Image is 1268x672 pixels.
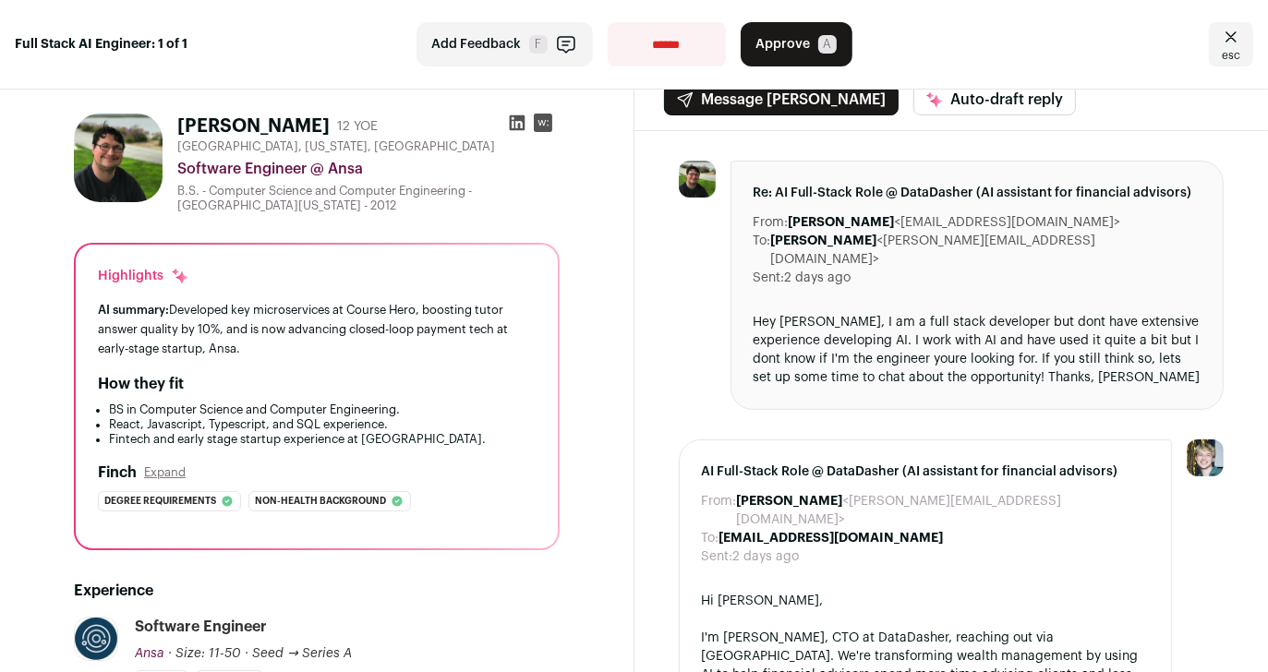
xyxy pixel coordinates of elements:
dt: Sent: [702,547,733,566]
button: Approve A [741,22,852,66]
dd: 2 days ago [733,547,800,566]
span: Non-health background [255,492,386,510]
img: c66a84c47a44bb5eefb5e31442425e66bdaec94055e10dcc03b414bb2e746525.jpg [74,114,163,202]
div: Software Engineer [135,617,267,637]
div: Developed key microservices at Course Hero, boosting tutor answer quality by 10%, and is now adva... [98,300,536,358]
span: [GEOGRAPHIC_DATA], [US_STATE], [GEOGRAPHIC_DATA] [177,139,495,154]
img: c66a84c47a44bb5eefb5e31442425e66bdaec94055e10dcc03b414bb2e746525.jpg [679,161,716,198]
dt: From: [754,213,789,232]
span: AI summary: [98,304,169,316]
span: A [818,35,837,54]
button: Expand [144,465,186,480]
a: Close [1209,22,1253,66]
img: b9ae5844beb0156f8f1924f69d5f72711659bdaa52c290b09e7ab8131e89842d.jpg [75,618,117,660]
dd: 2 days ago [785,269,851,287]
div: 12 YOE [337,117,378,136]
span: Degree requirements [104,492,216,510]
h2: Experience [74,580,560,602]
div: Hey [PERSON_NAME], I am a full stack developer but dont have extensive experience developing AI. ... [754,313,1202,387]
li: React, Javascript, Typescript, and SQL experience. [109,417,536,432]
span: · [245,644,248,663]
img: 6494470-medium_jpg [1187,439,1224,476]
dt: From: [702,492,737,529]
span: Seed → Series A [252,647,352,660]
dd: <[PERSON_NAME][EMAIL_ADDRESS][DOMAIN_NAME]> [771,232,1202,269]
span: Approve [756,35,811,54]
dd: <[EMAIL_ADDRESS][DOMAIN_NAME]> [789,213,1121,232]
li: Fintech and early stage startup experience at [GEOGRAPHIC_DATA]. [109,432,536,447]
span: F [529,35,548,54]
span: · Size: 11-50 [168,647,241,660]
div: Hi [PERSON_NAME], [702,592,1150,610]
h2: How they fit [98,373,184,395]
b: [PERSON_NAME] [737,495,843,508]
dt: To: [702,529,719,547]
dt: To: [754,232,771,269]
button: Add Feedback F [417,22,593,66]
span: Re: AI Full-Stack Role @ DataDasher (AI assistant for financial advisors) [754,184,1202,202]
li: BS in Computer Science and Computer Engineering. [109,402,536,417]
b: [PERSON_NAME] [789,216,895,229]
dd: <[PERSON_NAME][EMAIL_ADDRESS][DOMAIN_NAME]> [737,492,1150,529]
span: esc [1222,48,1240,63]
strong: Full Stack AI Engineer: 1 of 1 [15,35,187,54]
span: Add Feedback [432,35,522,54]
div: B.S. - Computer Science and Computer Engineering - [GEOGRAPHIC_DATA][US_STATE] - 2012 [177,184,560,213]
span: AI Full-Stack Role @ DataDasher (AI assistant for financial advisors) [702,462,1150,481]
dt: Sent: [754,269,785,287]
div: Software Engineer @ Ansa [177,158,560,180]
h1: [PERSON_NAME] [177,114,330,139]
div: Highlights [98,267,189,285]
button: Auto-draft reply [913,84,1076,115]
h2: Finch [98,462,137,484]
b: [EMAIL_ADDRESS][DOMAIN_NAME] [719,532,944,545]
button: Message [PERSON_NAME] [664,84,899,115]
span: Ansa [135,647,164,660]
b: [PERSON_NAME] [771,234,877,247]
